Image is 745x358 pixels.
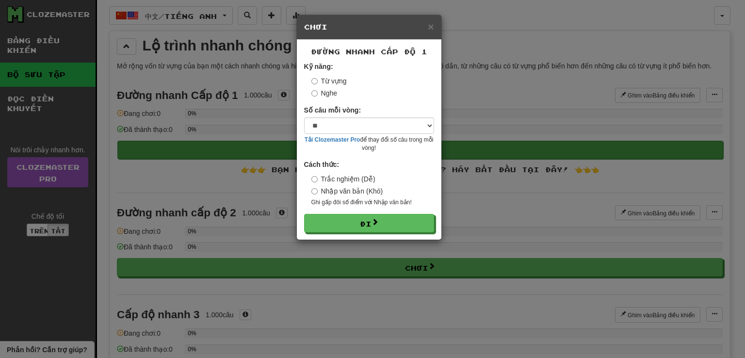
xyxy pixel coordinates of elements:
[311,48,427,56] font: Đường nhanh Cấp độ 1
[360,220,372,228] font: Đi
[360,136,433,151] font: để thay đổi số câu trong mỗi vòng!
[311,90,318,97] input: Nghe
[304,214,434,232] button: Đi
[304,63,333,70] font: Kỹ năng:
[321,89,337,97] font: Nghe
[410,199,411,206] font: !
[311,188,318,195] input: Nhập văn bản (Khó)
[428,21,434,32] font: ×
[311,199,410,206] font: Ghi gấp đôi số điểm với Nhập văn bản
[305,136,360,143] a: Tải Clozemaster Pro
[304,161,340,168] font: Cách thức:
[321,77,347,85] font: Từ vựng
[304,23,327,31] font: Chơi
[321,175,375,183] font: Trắc nghiệm (Dễ)
[428,21,434,32] button: Đóng
[304,106,361,114] font: Số câu mỗi vòng:
[321,187,383,195] font: Nhập văn bản (Khó)
[311,176,318,182] input: Trắc nghiệm (Dễ)
[311,78,318,84] input: Từ vựng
